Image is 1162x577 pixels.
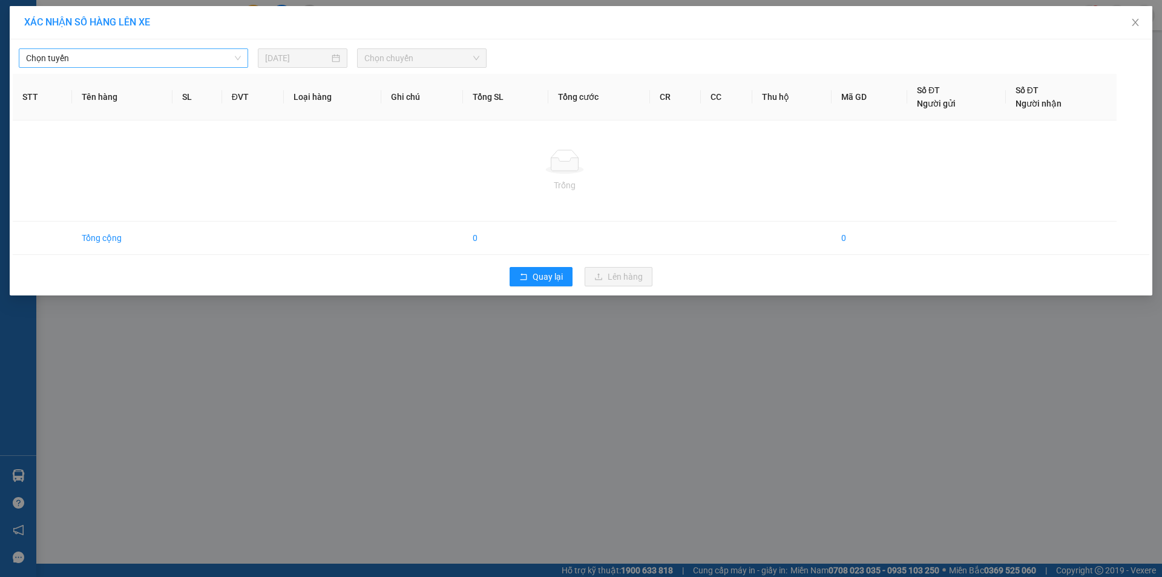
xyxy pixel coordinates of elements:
th: CC [701,74,752,120]
th: Tên hàng [72,74,172,120]
span: Số ĐT [917,85,940,95]
th: Thu hộ [752,74,831,120]
th: Tổng SL [463,74,548,120]
span: Chọn tuyến [26,49,241,67]
span: Người nhận [1016,99,1062,108]
button: uploadLên hàng [585,267,652,286]
th: STT [13,74,72,120]
input: 13/08/2025 [265,51,329,65]
th: Ghi chú [381,74,464,120]
button: Close [1118,6,1152,40]
div: Trống [22,179,1107,192]
th: CR [650,74,701,120]
th: SL [172,74,222,120]
button: rollbackQuay lại [510,267,573,286]
span: Quay lại [533,270,563,283]
td: Tổng cộng [72,222,172,255]
span: close [1131,18,1140,27]
th: Mã GD [832,74,907,120]
th: Tổng cước [548,74,650,120]
td: 0 [832,222,907,255]
span: rollback [519,272,528,282]
span: Số ĐT [1016,85,1039,95]
span: Người gửi [917,99,956,108]
th: Loại hàng [284,74,381,120]
span: Chọn chuyến [364,49,479,67]
td: 0 [463,222,548,255]
span: XÁC NHẬN SỐ HÀNG LÊN XE [24,16,150,28]
th: ĐVT [222,74,284,120]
